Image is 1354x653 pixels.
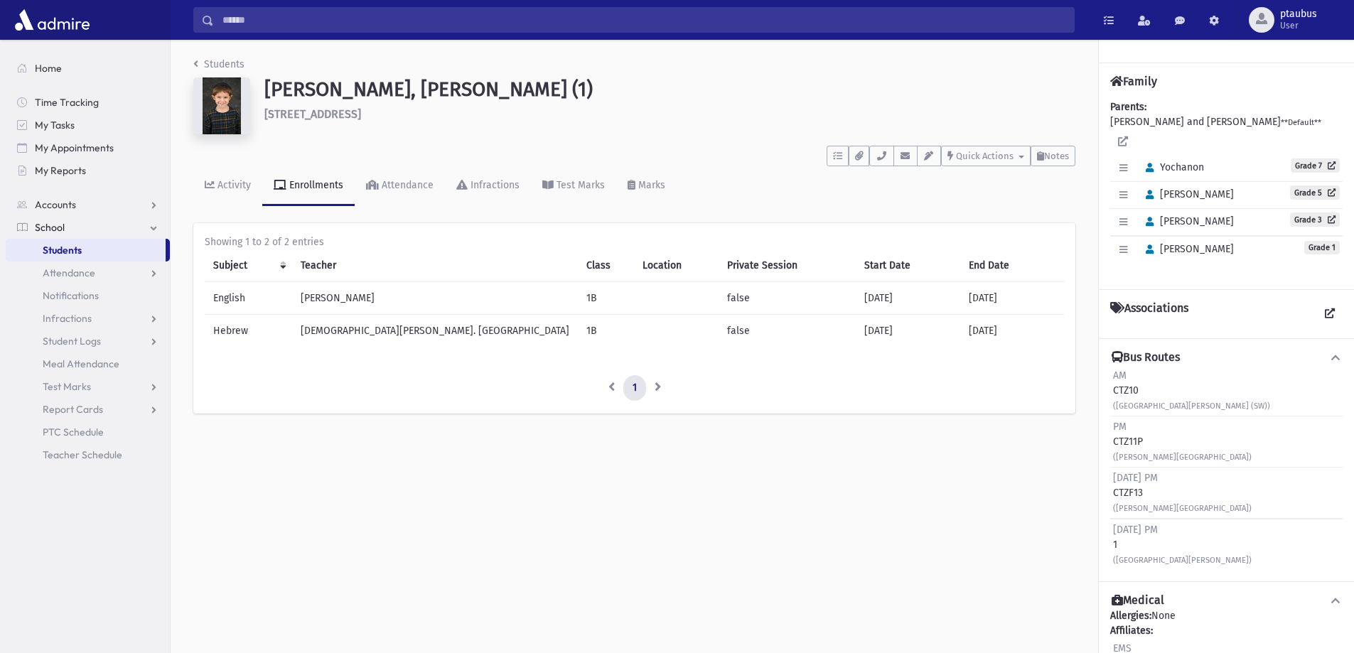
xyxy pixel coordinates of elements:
nav: breadcrumb [193,57,245,77]
a: Notifications [6,284,170,307]
div: Infractions [468,179,520,191]
a: Attendance [355,166,445,206]
span: Students [43,244,82,257]
small: ([PERSON_NAME][GEOGRAPHIC_DATA]) [1113,453,1252,462]
td: 1B [578,282,634,315]
a: Test Marks [6,375,170,398]
span: PTC Schedule [43,426,104,438]
span: Teacher Schedule [43,448,122,461]
span: [PERSON_NAME] [1139,215,1234,227]
div: Test Marks [554,179,605,191]
td: [DEMOGRAPHIC_DATA][PERSON_NAME]. [GEOGRAPHIC_DATA] [292,315,578,347]
div: CTZ10 [1113,368,1270,413]
button: Medical [1110,593,1343,608]
h4: Associations [1110,301,1188,327]
a: Students [193,58,245,70]
h6: [STREET_ADDRESS] [264,107,1075,121]
a: Marks [616,166,677,206]
span: Home [35,62,62,75]
td: [DATE] [856,315,960,347]
a: Attendance [6,261,170,284]
img: AdmirePro [11,6,93,34]
span: [PERSON_NAME] [1139,243,1234,255]
th: Teacher [292,249,578,282]
td: 1B [578,315,634,347]
span: [DATE] PM [1113,472,1158,484]
a: Grade 3 [1290,212,1340,227]
small: ([PERSON_NAME][GEOGRAPHIC_DATA]) [1113,504,1252,513]
span: Student Logs [43,335,101,347]
th: Start Date [856,249,960,282]
th: Subject [205,249,292,282]
span: My Appointments [35,141,114,154]
a: School [6,216,170,239]
span: Accounts [35,198,76,211]
span: Notifications [43,289,99,302]
a: My Reports [6,159,170,182]
td: English [205,282,292,315]
button: Bus Routes [1110,350,1343,365]
span: Yochanon [1139,161,1204,173]
span: PM [1113,421,1127,433]
a: Meal Attendance [6,352,170,375]
h4: Family [1110,75,1157,88]
a: Accounts [6,193,170,216]
b: Parents: [1110,101,1146,113]
h1: [PERSON_NAME], [PERSON_NAME] (1) [264,77,1075,102]
a: Grade 7 [1291,158,1340,173]
a: My Appointments [6,136,170,159]
a: Time Tracking [6,91,170,114]
div: 1 [1113,522,1252,567]
td: [DATE] [856,282,960,315]
span: School [35,221,65,234]
span: Infractions [43,312,92,325]
th: End Date [960,249,1064,282]
h4: Medical [1112,593,1164,608]
a: Students [6,239,166,261]
a: Enrollments [262,166,355,206]
div: CTZ11P [1113,419,1252,464]
a: Infractions [6,307,170,330]
span: [DATE] PM [1113,524,1158,536]
th: Private Session [719,249,856,282]
a: Grade 5 [1290,185,1340,200]
div: [PERSON_NAME] and [PERSON_NAME] [1110,99,1343,278]
a: Home [6,57,170,80]
a: Activity [193,166,262,206]
a: View all Associations [1317,301,1343,327]
button: Notes [1031,146,1075,166]
b: Allergies: [1110,610,1151,622]
input: Search [214,7,1074,33]
th: Class [578,249,634,282]
span: [PERSON_NAME] [1139,188,1234,200]
div: CTZF13 [1113,470,1252,515]
a: My Tasks [6,114,170,136]
div: Attendance [379,179,434,191]
span: ptaubus [1280,9,1317,20]
div: Showing 1 to 2 of 2 entries [205,234,1064,249]
span: Meal Attendance [43,357,119,370]
span: Report Cards [43,403,103,416]
span: My Reports [35,164,86,177]
span: Test Marks [43,380,91,393]
a: Student Logs [6,330,170,352]
td: false [719,282,856,315]
span: Grade 1 [1304,241,1340,254]
div: Activity [215,179,251,191]
span: AM [1113,369,1127,382]
span: Time Tracking [35,96,99,109]
a: Infractions [445,166,531,206]
div: Marks [635,179,665,191]
span: Notes [1044,151,1069,161]
span: Attendance [43,266,95,279]
td: [DATE] [960,282,1064,315]
td: [DATE] [960,315,1064,347]
a: Test Marks [531,166,616,206]
span: User [1280,20,1317,31]
a: Teacher Schedule [6,443,170,466]
td: Hebrew [205,315,292,347]
a: 1 [623,375,646,401]
td: false [719,315,856,347]
div: Enrollments [286,179,343,191]
b: Affiliates: [1110,625,1153,637]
